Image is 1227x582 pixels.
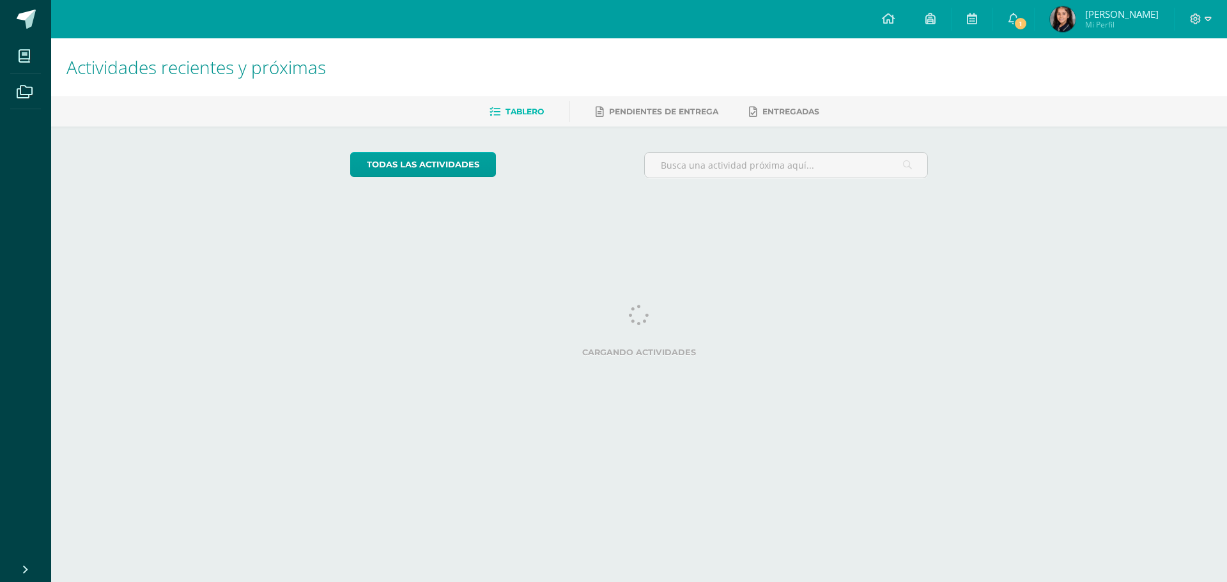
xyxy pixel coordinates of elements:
a: Pendientes de entrega [596,102,718,122]
span: Tablero [505,107,544,116]
span: 1 [1014,17,1028,31]
a: Tablero [490,102,544,122]
span: Entregadas [762,107,819,116]
input: Busca una actividad próxima aquí... [645,153,928,178]
span: Mi Perfil [1085,19,1159,30]
a: todas las Actividades [350,152,496,177]
span: [PERSON_NAME] [1085,8,1159,20]
label: Cargando actividades [350,348,929,357]
a: Entregadas [749,102,819,122]
span: Pendientes de entrega [609,107,718,116]
img: 857b833769e22e5c4743ccb2e245ae0e.png [1050,6,1076,32]
span: Actividades recientes y próximas [66,55,326,79]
